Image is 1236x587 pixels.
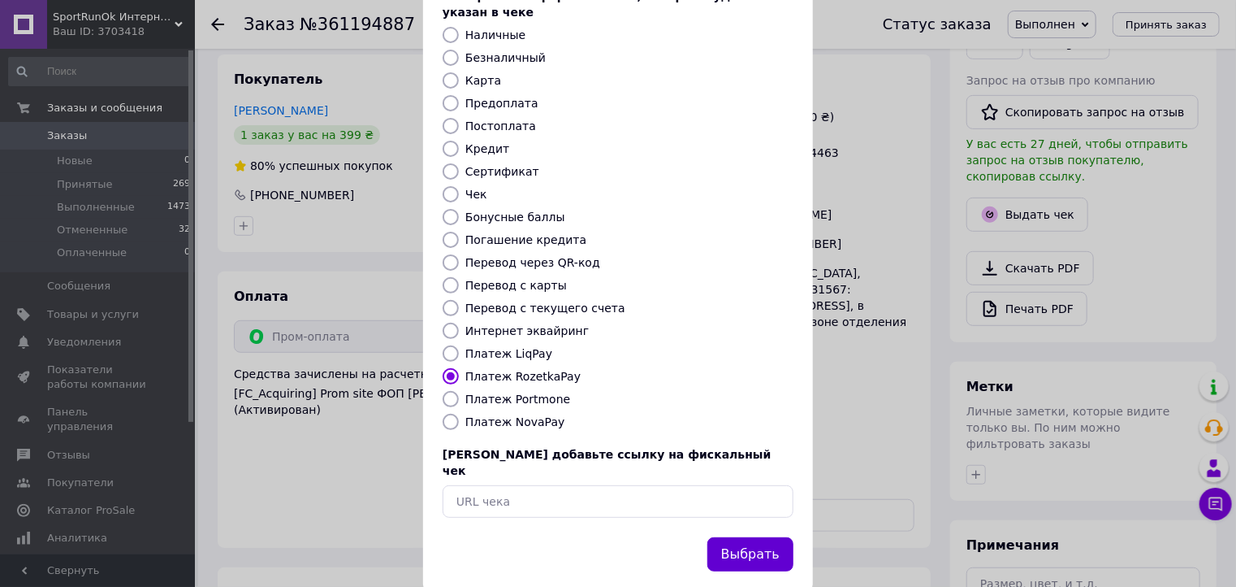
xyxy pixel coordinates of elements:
label: Платеж LiqPay [465,347,552,360]
label: Перевод через QR-код [465,256,600,269]
label: Наличные [465,28,525,41]
label: Карта [465,74,501,87]
label: Интернет эквайринг [465,324,589,337]
label: Чек [465,188,487,201]
label: Предоплата [465,97,538,110]
label: Платеж NovaPay [465,415,564,428]
label: Бонусные баллы [465,211,565,224]
label: Платеж RozetkaPay [465,370,581,383]
label: Безналичный [465,51,546,64]
label: Погашение кредита [465,233,586,246]
input: URL чека [443,485,793,518]
label: Перевод с карты [465,279,567,292]
label: Сертификат [465,165,539,178]
label: Постоплата [465,120,536,133]
label: Платеж Portmone [465,393,570,406]
button: Выбрать [707,537,793,572]
span: [PERSON_NAME] добавьте ссылку на фискальный чек [443,448,771,477]
label: Кредит [465,142,509,155]
label: Перевод с текущего счета [465,302,625,315]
